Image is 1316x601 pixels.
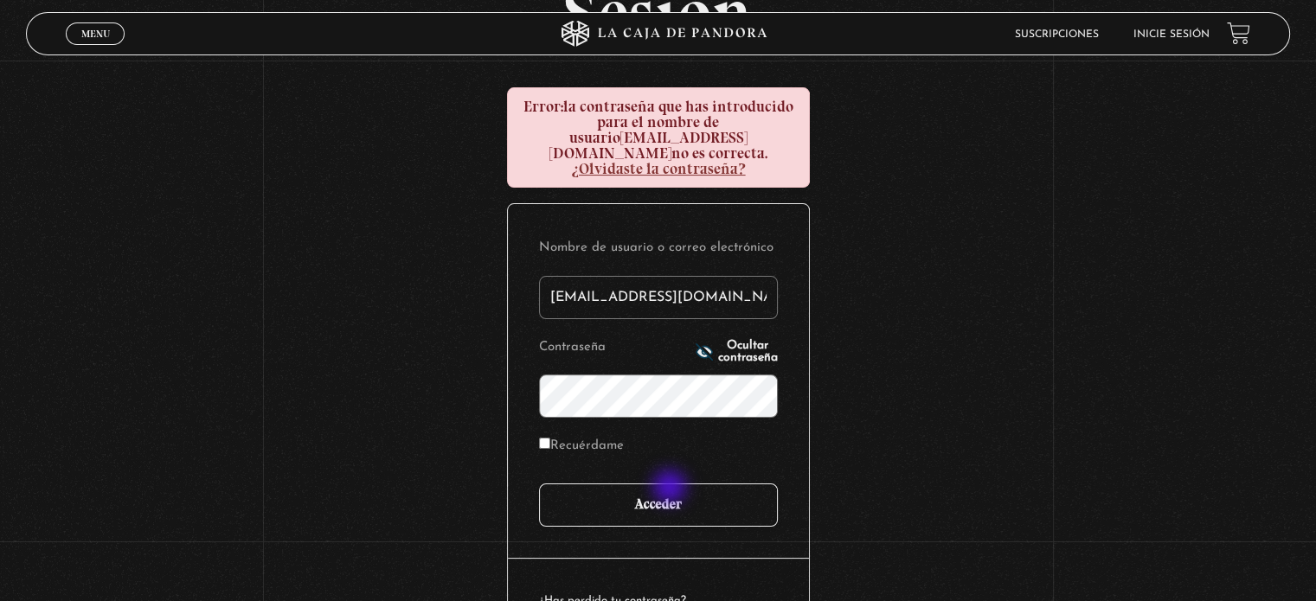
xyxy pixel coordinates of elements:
[81,29,110,39] span: Menu
[571,159,746,178] a: ¿Olvidaste la contraseña?
[507,87,810,188] div: la contraseña que has introducido para el nombre de usuario no es correcta.
[1227,22,1250,45] a: View your shopping cart
[1133,29,1210,40] a: Inicie sesión
[539,483,778,527] input: Acceder
[696,340,778,364] button: Ocultar contraseña
[539,433,624,460] label: Recuérdame
[75,43,116,55] span: Cerrar
[539,438,550,449] input: Recuérdame
[718,340,778,364] span: Ocultar contraseña
[549,128,748,163] strong: [EMAIL_ADDRESS][DOMAIN_NAME]
[1015,29,1099,40] a: Suscripciones
[539,335,690,361] label: Contraseña
[539,235,778,262] label: Nombre de usuario o correo electrónico
[523,97,563,116] strong: Error:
